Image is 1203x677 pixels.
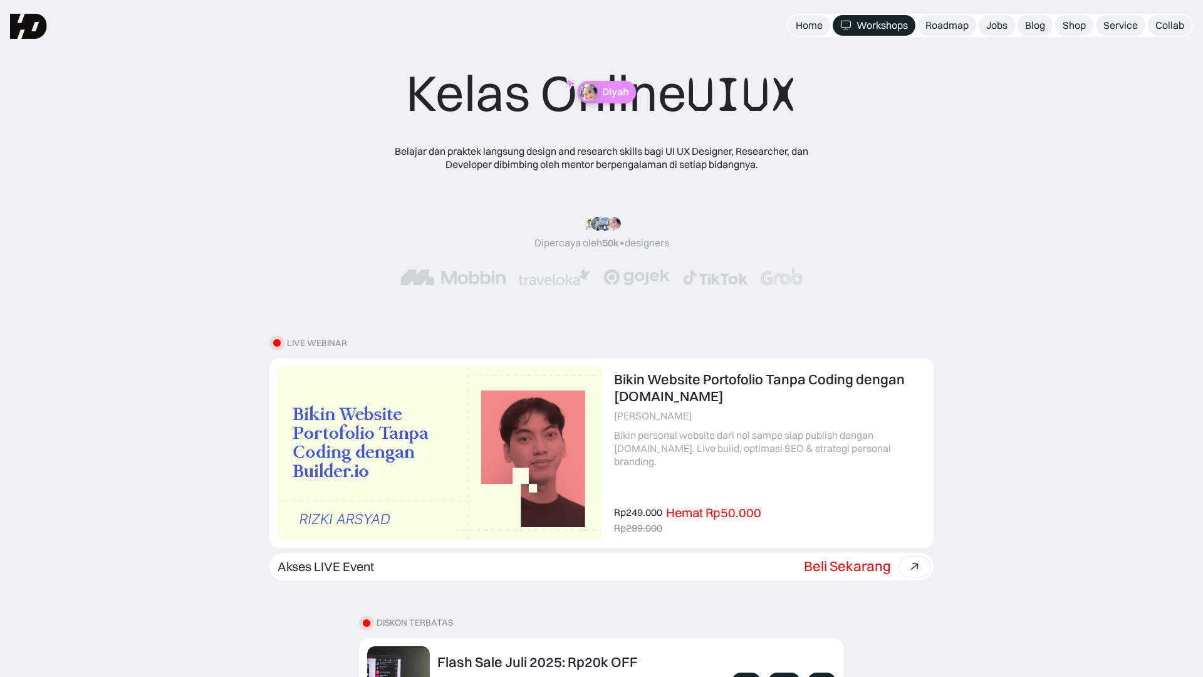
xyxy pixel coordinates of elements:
[796,19,823,32] div: Home
[534,236,669,249] div: Dipercaya oleh designers
[614,522,662,535] div: Rp299.000
[602,236,625,249] span: 50k+
[788,15,830,36] a: Home
[918,15,976,36] a: Roadmap
[376,145,827,171] div: Belajar dan praktek langsung design and research skills bagi UI UX Designer, Researcher, dan Deve...
[1025,19,1045,32] div: Blog
[1063,19,1086,32] div: Shop
[857,19,908,32] div: Workshops
[687,65,797,125] span: UIUX
[287,338,347,349] div: LIVE WEBINAR
[602,86,628,98] p: Diyah
[1018,15,1053,36] a: Blog
[1055,15,1093,36] a: Shop
[406,63,797,125] div: Kelas Online
[614,506,662,519] div: Rp249.000
[833,15,915,36] a: Workshops
[804,558,891,574] div: Beli Sekarang
[1155,19,1184,32] div: Collab
[1148,15,1192,36] a: Collab
[278,559,374,574] div: Akses LIVE Event
[1096,15,1145,36] a: Service
[925,19,969,32] div: Roadmap
[377,617,453,628] div: diskon terbatas
[666,505,761,520] div: Hemat Rp50.000
[269,553,934,580] a: Akses LIVE EventBeli Sekarang
[437,654,638,670] div: Flash Sale Juli 2025: Rp20k OFF
[1103,19,1138,32] div: Service
[979,15,1015,36] a: Jobs
[986,19,1008,32] div: Jobs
